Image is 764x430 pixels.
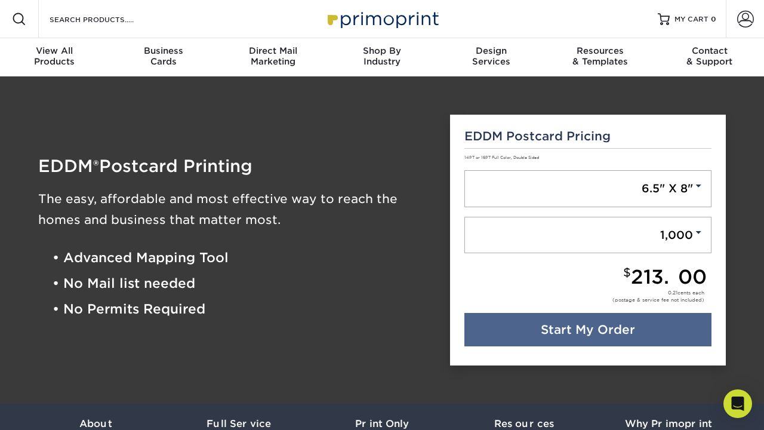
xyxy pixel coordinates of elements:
a: BusinessCards [109,38,218,76]
a: Resources& Templates [546,38,655,76]
div: Marketing [218,45,328,67]
li: • No Permits Required [53,297,432,322]
a: Contact& Support [655,38,764,76]
span: MY CART [674,14,708,24]
span: 0 [711,15,716,23]
small: $ [623,266,631,279]
h1: EDDM Postcard Printing [38,158,432,174]
span: 0.21 [668,290,677,296]
a: Direct MailMarketing [218,38,328,76]
h3: Print Only [310,418,454,429]
h3: Why Primoprint [597,418,740,429]
div: Open Intercom Messenger [723,389,752,418]
span: Business [109,45,218,56]
h3: Full Service [167,418,310,429]
a: Start My Order [464,313,712,346]
span: 213.00 [631,265,707,288]
a: DesignServices [436,38,546,76]
small: 14PT or 16PT Full Color, Double Sided [464,155,539,160]
a: 6.5" X 8" [464,170,712,207]
span: Direct Mail [218,45,328,56]
h5: EDDM Postcard Pricing [464,129,712,143]
div: cents each (postage & service fee not included) [612,289,704,303]
h3: The easy, affordable and most effective way to reach the homes and business that matter most. [38,189,432,231]
div: Cards [109,45,218,67]
h3: About [24,418,167,429]
span: Shop By [328,45,437,56]
div: Industry [328,45,437,67]
div: & Support [655,45,764,67]
h3: Resources [454,418,597,429]
div: & Templates [546,45,655,67]
span: Resources [546,45,655,56]
li: • Advanced Mapping Tool [53,245,432,271]
input: SEARCH PRODUCTS..... [48,12,165,26]
div: Services [436,45,546,67]
a: 1,000 [464,217,712,254]
span: Contact [655,45,764,56]
span: Design [436,45,546,56]
span: ® [93,157,99,174]
img: Primoprint [322,6,442,32]
li: • No Mail list needed [53,271,432,296]
a: Shop ByIndustry [328,38,437,76]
